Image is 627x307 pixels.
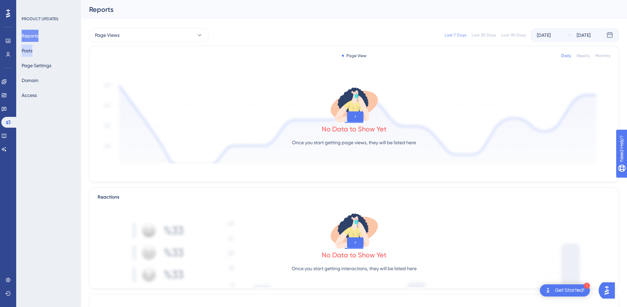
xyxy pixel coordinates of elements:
[22,89,37,101] button: Access
[540,284,590,297] div: Open Get Started! checklist, remaining modules: 1
[342,53,366,58] div: Page View
[555,287,584,294] div: Get Started!
[445,32,466,38] div: Last 7 Days
[22,45,32,57] button: Posts
[98,193,610,201] div: Reactions
[599,280,619,301] iframe: UserGuiding AI Assistant Launcher
[577,31,591,39] div: [DATE]
[89,28,209,42] button: Page Views
[576,53,590,58] div: Weekly
[322,124,387,134] div: No Data to Show Yet
[22,74,38,86] button: Domain
[322,250,387,260] div: No Data to Show Yet
[537,31,551,39] div: [DATE]
[22,59,51,72] button: Page Settings
[472,32,496,38] div: Last 30 Days
[544,286,552,295] img: launcher-image-alternative-text
[16,2,42,10] span: Need Help?
[561,53,571,58] div: Daily
[292,264,417,273] p: Once you start getting interactions, they will be listed here
[95,31,120,39] span: Page Views
[584,283,590,289] div: 1
[89,5,602,14] div: Reports
[22,30,38,42] button: Reports
[595,53,610,58] div: Monthly
[22,16,58,22] div: PRODUCT UPDATES
[292,138,416,147] p: Once you start getting page views, they will be listed here
[501,32,526,38] div: Last 90 Days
